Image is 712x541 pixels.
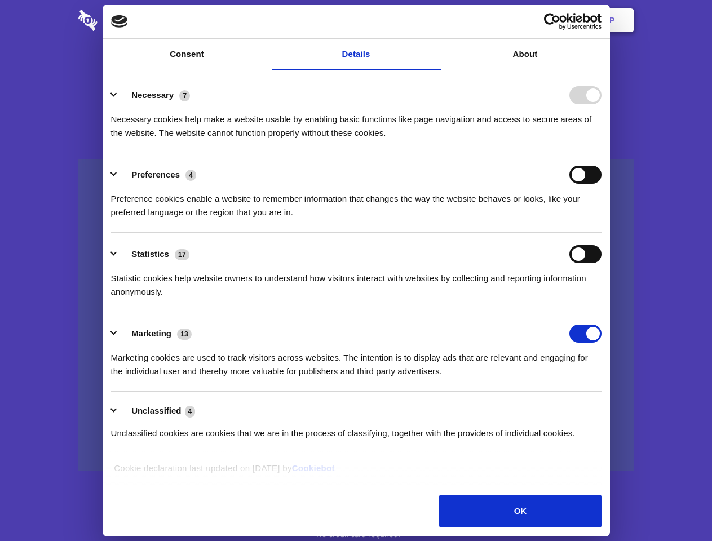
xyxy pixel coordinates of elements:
a: Cookiebot [292,463,335,473]
a: Wistia video thumbnail [78,159,634,472]
a: Consent [103,39,272,70]
img: logo-wordmark-white-trans-d4663122ce5f474addd5e946df7df03e33cb6a1c49d2221995e7729f52c070b2.svg [78,10,175,31]
img: logo [111,15,128,28]
label: Statistics [131,249,169,259]
button: Marketing (13) [111,325,199,343]
span: 17 [175,249,189,260]
a: Details [272,39,441,70]
a: Pricing [331,3,380,38]
h1: Eliminate Slack Data Loss. [78,51,634,91]
button: Necessary (7) [111,86,197,104]
span: 4 [185,406,196,417]
span: 7 [179,90,190,101]
h4: Auto-redaction of sensitive data, encrypted data sharing and self-destructing private chats. Shar... [78,103,634,140]
label: Preferences [131,170,180,179]
button: Unclassified (4) [111,404,202,418]
div: Necessary cookies help make a website usable by enabling basic functions like page navigation and... [111,104,602,140]
label: Marketing [131,329,171,338]
button: Statistics (17) [111,245,197,263]
iframe: Drift Widget Chat Controller [656,485,698,527]
div: Statistic cookies help website owners to understand how visitors interact with websites by collec... [111,263,602,299]
div: Marketing cookies are used to track visitors across websites. The intention is to display ads tha... [111,343,602,378]
button: Preferences (4) [111,166,204,184]
span: 4 [185,170,196,181]
a: About [441,39,610,70]
div: Preference cookies enable a website to remember information that changes the way the website beha... [111,184,602,219]
span: 13 [177,329,192,340]
a: Contact [457,3,509,38]
button: OK [439,495,601,527]
a: Login [511,3,560,38]
label: Necessary [131,90,174,100]
a: Usercentrics Cookiebot - opens in a new window [503,13,602,30]
div: Unclassified cookies are cookies that we are in the process of classifying, together with the pro... [111,418,602,440]
div: Cookie declaration last updated on [DATE] by [105,462,607,484]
